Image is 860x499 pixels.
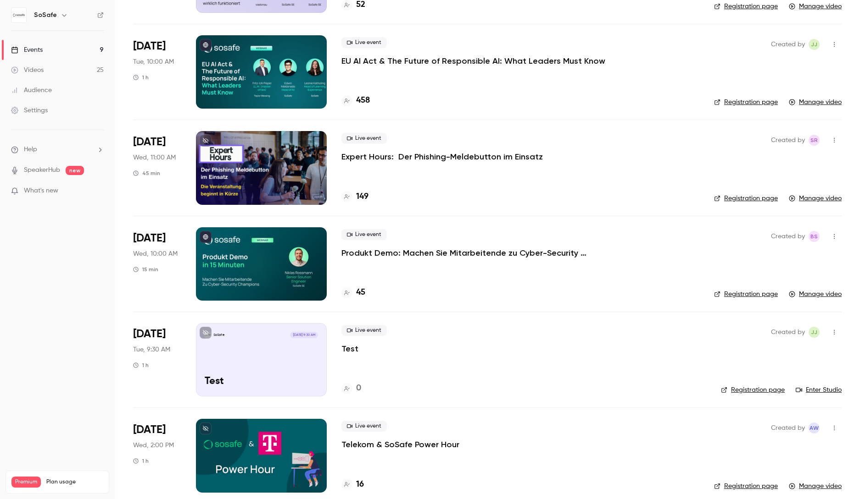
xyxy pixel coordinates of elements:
span: Created by [771,422,805,433]
span: What's new [24,186,58,196]
li: help-dropdown-opener [11,145,104,154]
div: 1 h [133,362,149,369]
a: Telekom & SoSafe Power Hour [341,439,459,450]
span: SR [810,135,818,146]
a: 45 [341,286,365,299]
span: Tue, 10:00 AM [133,57,174,66]
div: May 27 Tue, 9:30 AM (Europe/Berlin) [133,323,181,396]
span: Created by [771,135,805,146]
h4: 0 [356,382,361,395]
span: Stephan Rausch [809,135,820,146]
a: Manage video [789,482,842,491]
span: Wed, 10:00 AM [133,249,178,258]
div: Events [11,45,43,55]
span: [DATE] [133,135,166,149]
div: Jun 3 Tue, 10:00 AM (Europe/Berlin) [133,35,181,109]
a: Manage video [789,194,842,203]
a: Registration page [721,385,785,395]
div: Videos [11,66,44,75]
div: 1 h [133,457,149,465]
span: AW [810,422,819,433]
a: Enter Studio [796,385,842,395]
p: Test [205,376,318,388]
a: Produkt Demo: Machen Sie Mitarbeitende zu Cyber-Security Champions [341,247,617,258]
a: EU AI Act & The Future of Responsible AI: What Leaders Must Know [341,55,605,66]
h6: SoSafe [34,11,57,20]
iframe: Noticeable Trigger [93,187,104,195]
div: May 7 Wed, 2:00 PM (Europe/Madrid) [133,419,181,492]
a: Registration page [714,290,778,299]
a: Test SoSafe[DATE] 9:30 AMTest [196,323,327,396]
a: 16 [341,478,364,491]
div: 1 h [133,74,149,81]
span: [DATE] 9:30 AM [290,332,318,338]
span: [DATE] [133,231,166,246]
a: 0 [341,382,361,395]
a: Expert Hours: Der Phishing-Meldebutton im Einsatz [341,151,543,162]
span: [DATE] [133,422,166,437]
span: Created by [771,327,805,338]
a: 149 [341,191,369,203]
span: [DATE] [133,39,166,54]
a: 458 [341,94,370,107]
h4: 16 [356,478,364,491]
span: Wed, 11:00 AM [133,153,176,162]
div: Settings [11,106,48,115]
div: May 28 Wed, 10:00 AM (Europe/Berlin) [133,227,181,301]
span: Jasmine Jalava [809,327,820,338]
span: Created by [771,231,805,242]
div: May 28 Wed, 11:00 AM (Europe/Berlin) [133,131,181,204]
span: Plan usage [46,478,103,486]
span: Wed, 2:00 PM [133,441,174,450]
p: SoSafe [213,333,225,337]
span: Beatrix Schneider [809,231,820,242]
span: Live event [341,37,387,48]
span: Alexandra Wasilewski [809,422,820,433]
span: Live event [341,229,387,240]
a: Registration page [714,482,778,491]
a: Registration page [714,194,778,203]
span: Tue, 9:30 AM [133,345,170,354]
div: Audience [11,86,52,95]
span: Jasmine Jalava [809,39,820,50]
a: Manage video [789,2,842,11]
div: 15 min [133,266,158,273]
div: 45 min [133,170,160,177]
span: Live event [341,325,387,336]
h4: 45 [356,286,365,299]
span: Created by [771,39,805,50]
span: [DATE] [133,327,166,341]
span: BS [810,231,818,242]
span: JJ [811,39,817,50]
img: SoSafe [11,8,26,22]
a: Registration page [714,2,778,11]
a: Manage video [789,98,842,107]
h4: 458 [356,94,370,107]
a: Test [341,343,358,354]
a: Manage video [789,290,842,299]
span: Live event [341,421,387,432]
span: Help [24,145,37,154]
span: Premium [11,477,41,488]
span: new [66,166,84,175]
span: Live event [341,133,387,144]
a: Registration page [714,98,778,107]
a: SpeakerHub [24,165,60,175]
span: JJ [811,327,817,338]
h4: 149 [356,191,369,203]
